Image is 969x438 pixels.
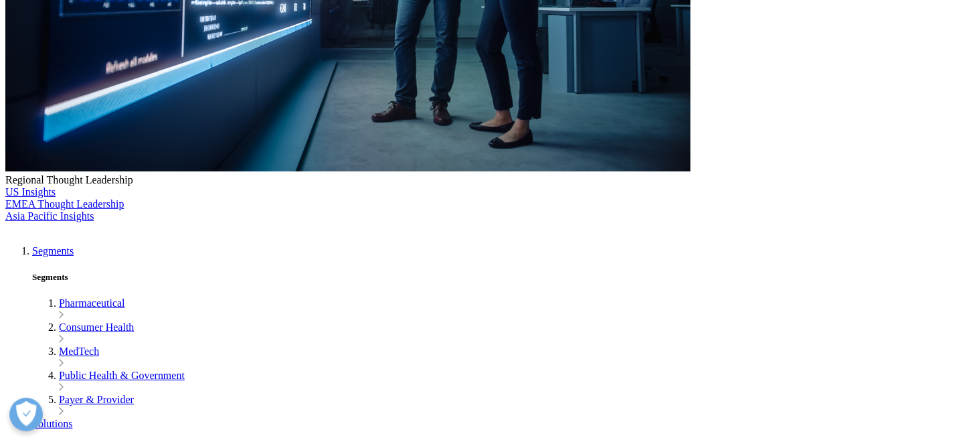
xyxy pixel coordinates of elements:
[5,186,56,198] a: US Insights
[5,174,964,186] div: Regional Thought Leadership
[59,346,99,357] a: MedTech
[5,198,124,210] a: EMEA Thought Leadership
[59,297,125,309] a: Pharmaceutical
[32,272,964,283] h5: Segments
[5,210,94,222] a: Asia Pacific Insights
[59,321,134,333] a: Consumer Health
[59,370,185,381] a: Public Health & Government
[32,418,72,429] a: Solutions
[32,245,74,257] a: Segments
[9,398,43,431] button: Open Preferences
[59,394,134,405] a: Payer & Provider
